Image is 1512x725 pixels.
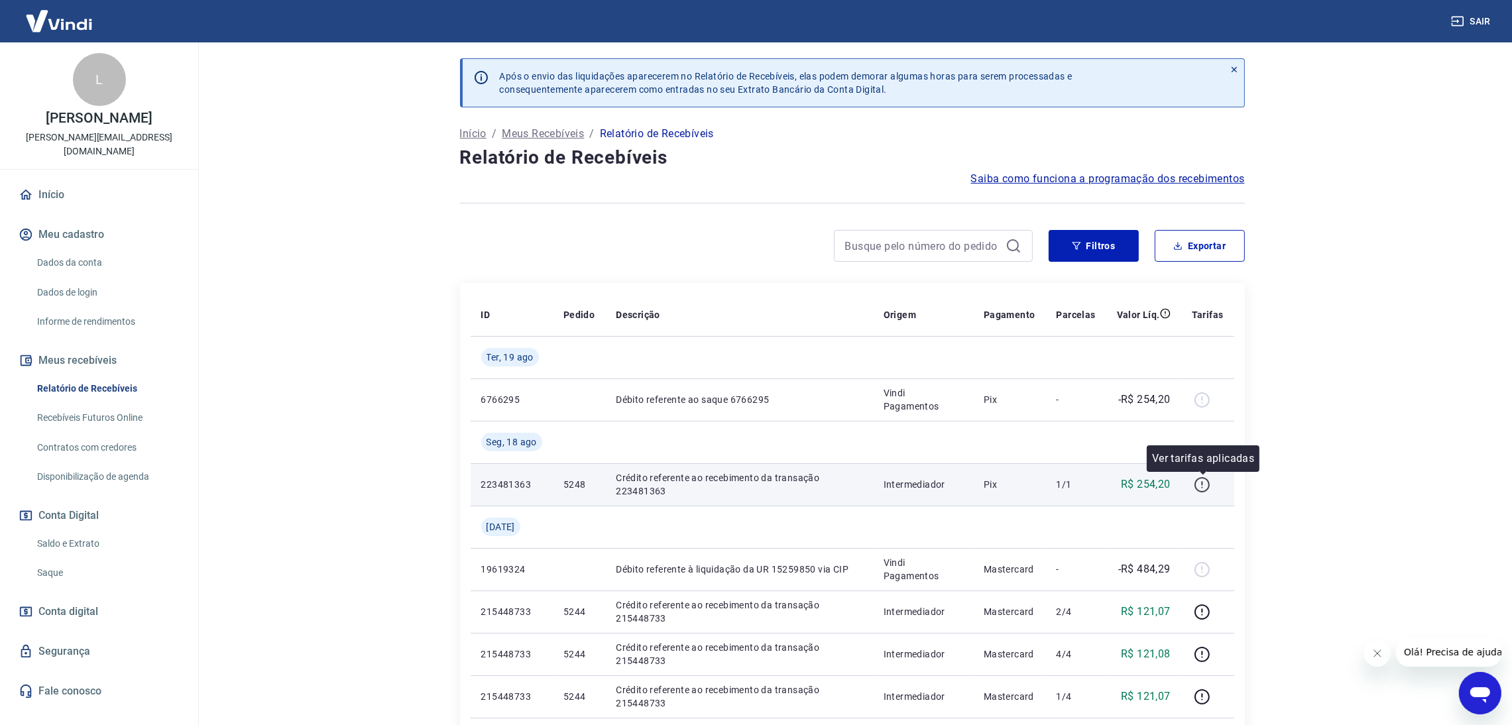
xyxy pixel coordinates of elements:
[481,605,542,618] p: 215448733
[1396,638,1501,667] iframe: Mensagem da empresa
[884,386,962,413] p: Vindi Pagamentos
[616,393,862,406] p: Débito referente ao saque 6766295
[32,434,182,461] a: Contratos com credores
[984,690,1035,703] p: Mastercard
[16,180,182,209] a: Início
[487,351,534,364] span: Ter, 19 ago
[16,597,182,626] a: Conta digital
[487,520,515,533] span: [DATE]
[1192,308,1224,321] p: Tarifas
[984,563,1035,576] p: Mastercard
[884,647,962,661] p: Intermediador
[481,478,542,491] p: 223481363
[884,556,962,583] p: Vindi Pagamentos
[481,647,542,661] p: 215448733
[16,220,182,249] button: Meu cadastro
[563,478,595,491] p: 5248
[502,126,584,142] a: Meus Recebíveis
[1118,561,1171,577] p: -R$ 484,29
[1448,9,1496,34] button: Sair
[1152,451,1254,467] p: Ver tarifas aplicadas
[884,605,962,618] p: Intermediador
[563,308,595,321] p: Pedido
[616,598,862,625] p: Crédito referente ao recebimento da transação 215448733
[1364,640,1391,667] iframe: Fechar mensagem
[1117,308,1160,321] p: Valor Líq.
[46,111,152,125] p: [PERSON_NAME]
[481,690,542,703] p: 215448733
[984,478,1035,491] p: Pix
[984,605,1035,618] p: Mastercard
[32,559,182,586] a: Saque
[8,9,111,20] span: Olá! Precisa de ajuda?
[11,131,188,158] p: [PERSON_NAME][EMAIL_ADDRESS][DOMAIN_NAME]
[32,279,182,306] a: Dados de login
[1056,605,1095,618] p: 2/4
[481,308,491,321] p: ID
[984,647,1035,661] p: Mastercard
[1049,230,1139,262] button: Filtros
[16,677,182,706] a: Fale conosco
[616,471,862,498] p: Crédito referente ao recebimento da transação 223481363
[32,463,182,490] a: Disponibilização de agenda
[487,435,537,449] span: Seg, 18 ago
[492,126,496,142] p: /
[481,563,542,576] p: 19619324
[1056,308,1095,321] p: Parcelas
[32,308,182,335] a: Informe de rendimentos
[616,308,660,321] p: Descrição
[563,690,595,703] p: 5244
[16,501,182,530] button: Conta Digital
[1118,392,1171,408] p: -R$ 254,20
[32,249,182,276] a: Dados da conta
[1155,230,1245,262] button: Exportar
[1459,672,1501,714] iframe: Botão para abrir a janela de mensagens
[73,53,126,106] div: L
[884,478,962,491] p: Intermediador
[1056,478,1095,491] p: 1/1
[1121,476,1171,492] p: R$ 254,20
[616,563,862,576] p: Débito referente à liquidação da UR 15259850 via CIP
[32,375,182,402] a: Relatório de Recebíveis
[1056,563,1095,576] p: -
[460,126,487,142] a: Início
[616,641,862,667] p: Crédito referente ao recebimento da transação 215448733
[16,1,102,41] img: Vindi
[1121,646,1171,662] p: R$ 121,08
[1056,647,1095,661] p: 4/4
[971,171,1245,187] a: Saiba como funciona a programação dos recebimentos
[589,126,594,142] p: /
[1121,689,1171,704] p: R$ 121,07
[616,683,862,710] p: Crédito referente ao recebimento da transação 215448733
[884,690,962,703] p: Intermediador
[1056,393,1095,406] p: -
[1121,604,1171,620] p: R$ 121,07
[460,144,1245,171] h4: Relatório de Recebíveis
[32,530,182,557] a: Saldo e Extrato
[984,308,1035,321] p: Pagamento
[500,70,1073,96] p: Após o envio das liquidações aparecerem no Relatório de Recebíveis, elas podem demorar algumas ho...
[16,637,182,666] a: Segurança
[600,126,714,142] p: Relatório de Recebíveis
[984,393,1035,406] p: Pix
[563,647,595,661] p: 5244
[884,308,916,321] p: Origem
[32,404,182,431] a: Recebíveis Futuros Online
[845,236,1000,256] input: Busque pelo número do pedido
[481,393,542,406] p: 6766295
[16,346,182,375] button: Meus recebíveis
[1056,690,1095,703] p: 1/4
[563,605,595,618] p: 5244
[38,602,98,621] span: Conta digital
